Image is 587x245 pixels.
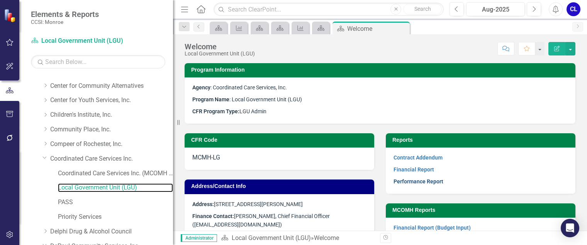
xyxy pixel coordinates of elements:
[58,213,173,222] a: Priority Services
[192,213,234,219] strong: Finance Contact:
[31,19,99,25] small: CCSI: Monroe
[192,84,287,91] span: : Coordinated Care Services, Inc.
[561,219,579,237] div: Open Intercom Messenger
[191,137,370,143] h3: CFR Code
[394,178,443,185] a: Performance Report
[214,3,444,16] input: Search ClearPoint...
[185,51,255,57] div: Local Government Unit (LGU)
[192,201,214,207] strong: Address:
[50,96,173,105] a: Center for Youth Services, Inc.
[192,96,229,102] strong: Program Name
[221,234,374,243] div: »
[58,198,173,207] a: PASS
[192,201,303,207] span: [STREET_ADDRESS][PERSON_NAME]
[192,154,220,161] span: MCMH-LG
[191,183,370,189] h3: Address/Contact Info
[392,207,572,213] h3: MCOMH Reports
[192,84,210,91] strong: Agency
[394,166,434,173] a: Financial Report
[4,9,17,22] img: ClearPoint Strategy
[192,108,239,114] strong: CFR Program Type:
[394,225,471,231] a: Financial Report (Budget Input)
[192,96,302,102] span: : Local Government Unit (LGU)
[466,2,525,16] button: Aug-2025
[58,169,173,178] a: Coordinated Care Services Inc. (MCOMH Internal)
[392,137,572,143] h3: Reports
[50,140,173,149] a: Compeer of Rochester, Inc.
[239,108,266,114] span: LGU Admin
[314,234,339,242] div: Welcome
[50,227,173,236] a: Delphi Drug & Alcohol Council
[394,154,443,161] a: Contract Addendum
[347,24,408,34] div: Welcome
[50,154,173,163] a: Coordinated Care Services Inc.
[31,55,165,69] input: Search Below...
[50,82,173,91] a: Center for Community Alternatives
[31,37,127,45] a: Local Government Unit (LGU)
[50,111,173,119] a: Children's Institute, Inc.
[31,10,99,19] span: Elements & Reports
[414,6,431,12] span: Search
[469,5,522,14] div: Aug-2025
[403,4,442,15] button: Search
[232,234,311,242] a: Local Government Unit (LGU)
[191,67,572,73] h3: Program Information
[185,42,255,51] div: Welcome
[50,125,173,134] a: Community Place, Inc.
[192,213,330,228] span: [PERSON_NAME], Chief Financial Officer ([EMAIL_ADDRESS][DOMAIN_NAME])
[181,234,217,242] span: Administrator
[567,2,580,16] button: CL
[58,183,173,192] a: Local Government Unit (LGU)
